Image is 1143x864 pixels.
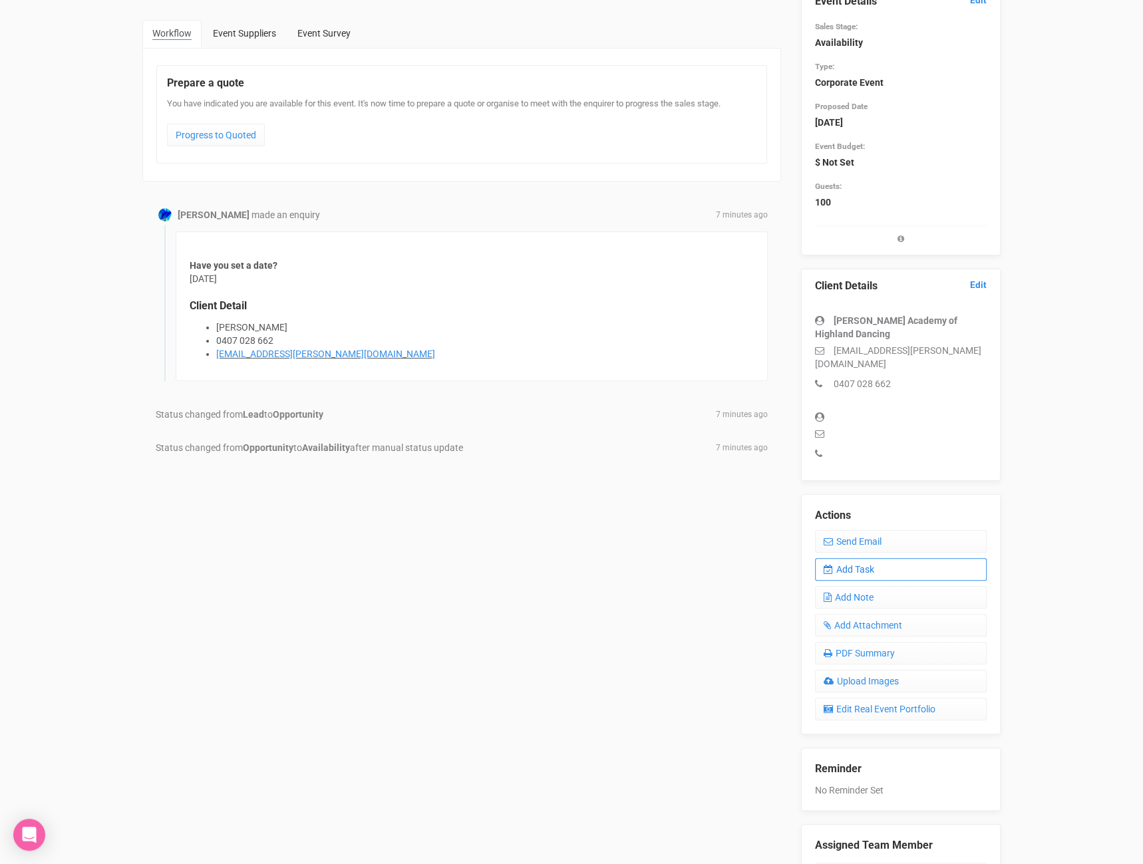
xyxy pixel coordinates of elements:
[243,409,264,420] strong: Lead
[815,670,987,692] a: Upload Images
[216,349,435,359] a: [EMAIL_ADDRESS][PERSON_NAME][DOMAIN_NAME]
[815,344,987,370] p: [EMAIL_ADDRESS][PERSON_NAME][DOMAIN_NAME]
[142,20,202,48] a: Workflow
[178,210,249,220] strong: [PERSON_NAME]
[815,157,854,168] strong: $ Not Set
[287,20,361,47] a: Event Survey
[815,642,987,664] a: PDF Summary
[815,614,987,637] a: Add Attachment
[815,117,843,128] strong: [DATE]
[815,558,987,581] a: Add Task
[815,508,987,523] legend: Actions
[176,231,768,381] div: [DATE]
[815,530,987,553] a: Send Email
[815,838,987,853] legend: Assigned Team Member
[716,409,768,420] span: 7 minutes ago
[815,142,865,151] small: Event Budget:
[167,124,265,146] a: Progress to Quoted
[716,210,768,221] span: 7 minutes ago
[815,197,831,208] strong: 100
[815,586,987,609] a: Add Note
[815,377,987,390] p: 0407 028 662
[167,98,756,153] div: You have indicated you are available for this event. It's now time to prepare a quote or organise...
[302,442,350,453] strong: Availability
[815,315,957,339] strong: [PERSON_NAME] Academy of Highland Dancing
[190,299,754,314] legend: Client Detail
[815,102,868,111] small: Proposed Date
[243,442,293,453] strong: Opportunity
[167,76,756,91] legend: Prepare a quote
[190,260,277,271] strong: Have you set a date?
[273,409,323,420] strong: Opportunity
[815,77,884,88] strong: Corporate Event
[216,334,754,347] li: 0407 028 662
[815,748,987,797] div: No Reminder Set
[156,409,323,420] span: Status changed from to
[815,182,842,191] small: Guests:
[156,442,463,453] span: Status changed from to after manual status update
[970,279,987,291] a: Edit
[815,37,863,48] strong: Availability
[815,698,987,720] a: Edit Real Event Portfolio
[158,208,172,221] img: Profile Image
[13,819,45,851] div: Open Intercom Messenger
[203,20,286,47] a: Event Suppliers
[815,22,858,31] small: Sales Stage:
[815,62,834,71] small: Type:
[251,210,320,220] span: made an enquiry
[716,442,768,454] span: 7 minutes ago
[216,321,754,334] li: [PERSON_NAME]
[815,762,987,777] legend: Reminder
[815,279,987,294] legend: Client Details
